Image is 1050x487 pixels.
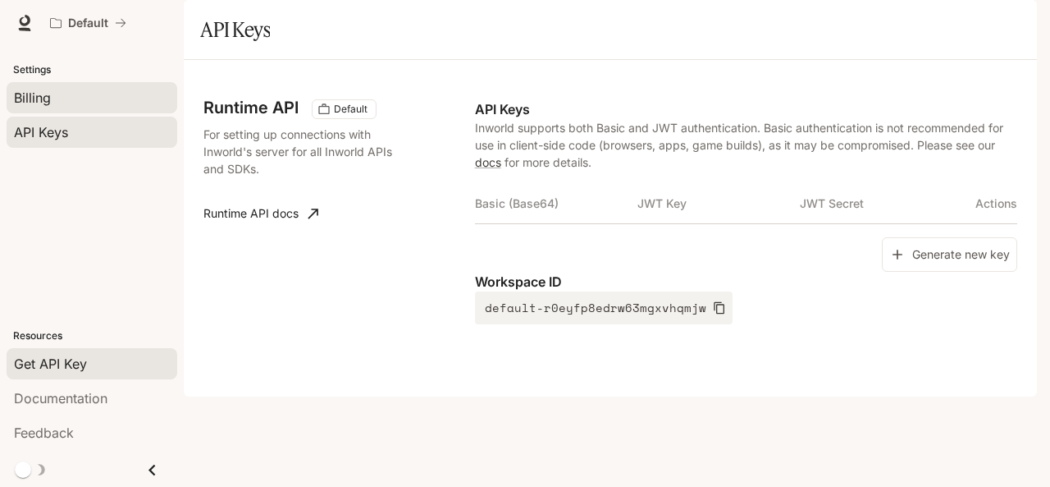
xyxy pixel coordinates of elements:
[197,197,325,230] a: Runtime API docs
[312,99,377,119] div: These keys will apply to your current workspace only
[68,16,108,30] p: Default
[203,99,299,116] h3: Runtime API
[203,126,397,177] p: For setting up connections with Inworld's server for all Inworld APIs and SDKs.
[637,184,800,223] th: JWT Key
[475,272,1017,292] p: Workspace ID
[475,184,637,223] th: Basic (Base64)
[475,292,733,324] button: default-r0eyfp8edrw63mgxvhqmjw
[475,119,1017,171] p: Inworld supports both Basic and JWT authentication. Basic authentication is not recommended for u...
[963,184,1017,223] th: Actions
[43,7,134,39] button: All workspaces
[882,237,1017,273] button: Generate new key
[475,99,1017,119] p: API Keys
[800,184,962,223] th: JWT Secret
[200,13,270,46] h1: API Keys
[327,102,374,117] span: Default
[475,155,501,169] a: docs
